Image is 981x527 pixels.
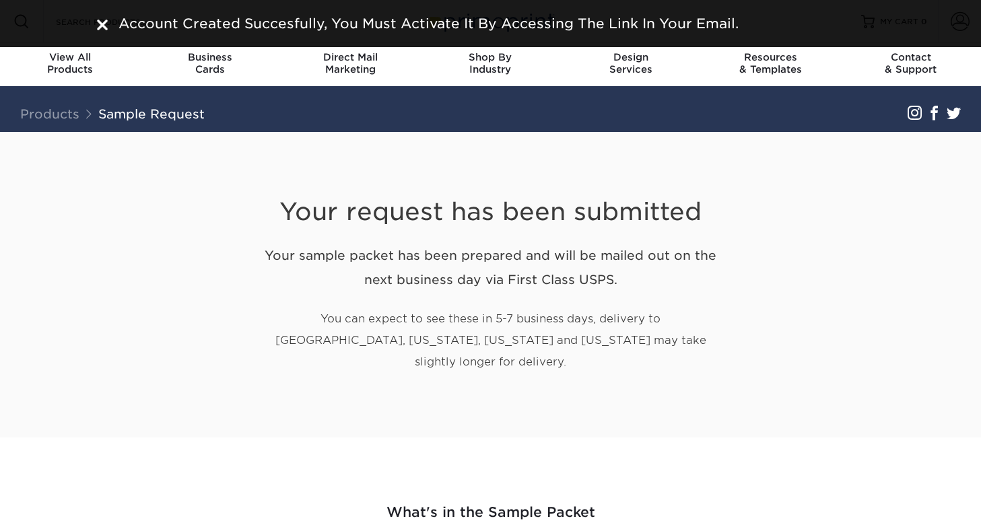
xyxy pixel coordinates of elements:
h1: Your request has been submitted [255,164,726,227]
span: Resources [701,51,841,63]
span: Design [561,51,701,63]
p: You can expect to see these in 5-7 business days, delivery to [GEOGRAPHIC_DATA], [US_STATE], [US_... [255,308,726,373]
div: & Templates [701,51,841,75]
a: Direct MailMarketing [280,43,420,86]
div: & Support [841,51,981,75]
div: Marketing [280,51,420,75]
span: Account Created Succesfully, You Must Activate It By Accessing The Link In Your Email. [119,15,739,32]
div: Services [561,51,701,75]
a: Contact& Support [841,43,981,86]
a: DesignServices [561,43,701,86]
span: Shop By [420,51,560,63]
img: close [97,20,108,30]
a: Products [20,106,79,121]
a: Resources& Templates [701,43,841,86]
a: BusinessCards [140,43,280,86]
h2: Your sample packet has been prepared and will be mailed out on the next business day via First Cl... [255,243,726,293]
h2: What's in the Sample Packet [97,502,885,523]
span: Contact [841,51,981,63]
a: Sample Request [98,106,205,121]
a: Shop ByIndustry [420,43,560,86]
div: Cards [140,51,280,75]
span: Business [140,51,280,63]
div: Industry [420,51,560,75]
span: Direct Mail [280,51,420,63]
